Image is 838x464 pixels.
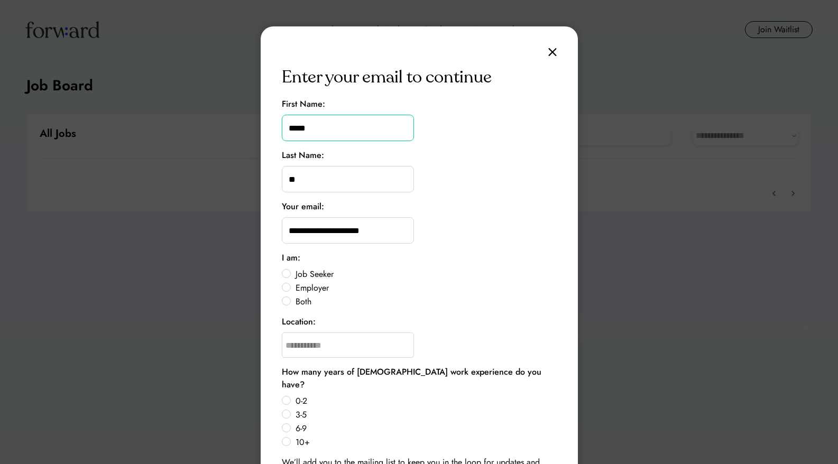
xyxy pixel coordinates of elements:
label: 3-5 [292,411,557,419]
label: Both [292,298,557,306]
label: 10+ [292,438,557,447]
div: Last Name: [282,149,324,162]
div: Location: [282,315,316,328]
div: Your email: [282,200,324,213]
label: 6-9 [292,424,557,433]
label: 0-2 [292,397,557,405]
div: Enter your email to continue [282,64,492,90]
div: How many years of [DEMOGRAPHIC_DATA] work experience do you have? [282,366,557,391]
label: Employer [292,284,557,292]
div: I am: [282,252,300,264]
div: First Name: [282,98,325,110]
img: close.svg [548,48,557,57]
label: Job Seeker [292,270,557,279]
